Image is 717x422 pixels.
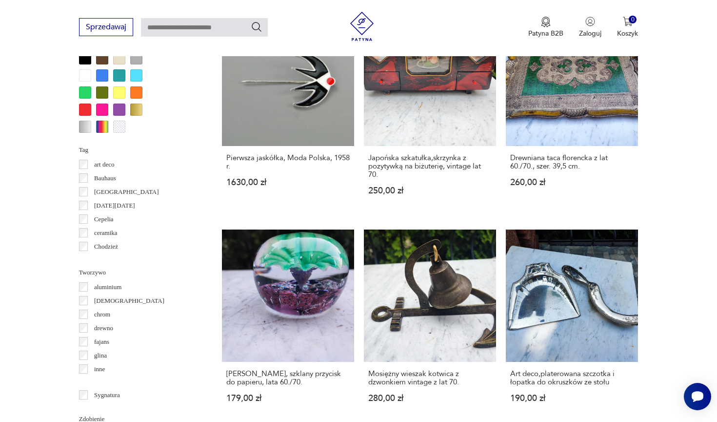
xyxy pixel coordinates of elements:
[226,178,350,187] p: 1630,00 zł
[79,18,133,36] button: Sprzedawaj
[617,29,638,38] p: Koszyk
[528,17,563,38] a: Ikona medaluPatyna B2B
[94,241,118,252] p: Chodzież
[94,173,116,184] p: Bauhaus
[226,370,350,386] h3: [PERSON_NAME], szklany przycisk do papieru, lata 60./70.
[94,309,110,320] p: chrom
[585,17,595,26] img: Ikonka użytkownika
[684,383,711,410] iframe: Smartsupp widget button
[617,17,638,38] button: 0Koszyk
[510,370,634,386] h3: Art deco,platerowana szczotka i łopatka do okruszków ze stołu
[94,378,113,388] p: kamień
[251,21,262,33] button: Szukaj
[94,282,121,293] p: aluminium
[510,394,634,402] p: 190,00 zł
[506,13,638,213] a: Drewniana taca florencka z lat 60./70., szer. 39,5 cm.Drewniana taca florencka z lat 60./70., sze...
[579,29,601,38] p: Zaloguj
[347,12,377,41] img: Patyna - sklep z meblami i dekoracjami vintage
[94,350,107,361] p: glina
[222,230,354,422] a: Murano, szklany przycisk do papieru, lata 60./70.[PERSON_NAME], szklany przycisk do papieru, lata...
[364,13,496,213] a: Japońska szkatułka,skrzynka z pozytywką na biżuterię, vintage lat 70.Japońska szkatułka,skrzynka ...
[368,154,492,179] h3: Japońska szkatułka,skrzynka z pozytywką na biżuterię, vintage lat 70.
[94,214,114,225] p: Cepelia
[368,187,492,195] p: 250,00 zł
[623,17,633,26] img: Ikona koszyka
[579,17,601,38] button: Zaloguj
[94,323,113,334] p: drewno
[510,178,634,187] p: 260,00 zł
[94,337,109,347] p: fajans
[94,200,135,211] p: [DATE][DATE]
[368,370,492,386] h3: Mosiężny wieszak kotwica z dzwonkiem vintage z lat 70.
[94,187,159,197] p: [GEOGRAPHIC_DATA]
[528,17,563,38] button: Patyna B2B
[94,295,164,306] p: [DEMOGRAPHIC_DATA]
[364,230,496,422] a: Mosiężny wieszak kotwica z dzwonkiem vintage z lat 70.Mosiężny wieszak kotwica z dzwonkiem vintag...
[94,364,105,375] p: inne
[541,17,551,27] img: Ikona medalu
[94,390,120,401] p: Sygnatura
[222,13,354,213] a: Pierwsza jaskółka, Moda Polska, 1958 r.Pierwsza jaskółka, Moda Polska, 1958 r.1630,00 zł
[629,16,637,24] div: 0
[226,154,350,170] h3: Pierwsza jaskółka, Moda Polska, 1958 r.
[528,29,563,38] p: Patyna B2B
[94,159,115,170] p: art deco
[510,154,634,170] h3: Drewniana taca florencka z lat 60./70., szer. 39,5 cm.
[94,228,118,238] p: ceramika
[94,255,118,266] p: Ćmielów
[79,267,199,278] p: Tworzywo
[226,394,350,402] p: 179,00 zł
[368,394,492,402] p: 280,00 zł
[79,145,199,155] p: Tag
[79,24,133,31] a: Sprzedawaj
[506,230,638,422] a: Art deco,platerowana szczotka i łopatka do okruszków ze stołuArt deco,platerowana szczotka i łopa...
